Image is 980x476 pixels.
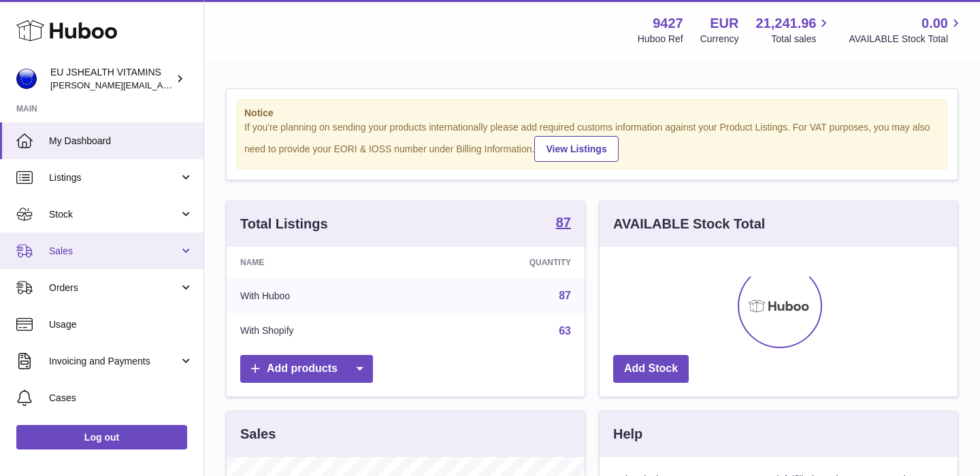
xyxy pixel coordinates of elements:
[50,80,273,90] span: [PERSON_NAME][EMAIL_ADDRESS][DOMAIN_NAME]
[849,14,964,46] a: 0.00 AVAILABLE Stock Total
[559,290,571,301] a: 87
[534,136,618,162] a: View Listings
[559,325,571,337] a: 63
[613,355,689,383] a: Add Stock
[638,33,683,46] div: Huboo Ref
[49,208,179,221] span: Stock
[16,425,187,449] a: Log out
[240,425,276,443] h3: Sales
[613,215,765,233] h3: AVAILABLE Stock Total
[240,215,328,233] h3: Total Listings
[755,14,816,33] span: 21,241.96
[240,355,373,383] a: Add products
[849,33,964,46] span: AVAILABLE Stock Total
[921,14,948,33] span: 0.00
[227,313,420,349] td: With Shopify
[50,66,173,92] div: EU JSHEALTH VITAMINS
[49,135,193,148] span: My Dashboard
[49,245,179,258] span: Sales
[700,33,739,46] div: Currency
[49,392,193,405] span: Cases
[49,318,193,331] span: Usage
[244,121,940,162] div: If you're planning on sending your products internationally please add required customs informati...
[710,14,738,33] strong: EUR
[771,33,832,46] span: Total sales
[755,14,832,46] a: 21,241.96 Total sales
[420,247,585,278] th: Quantity
[49,171,179,184] span: Listings
[556,216,571,229] strong: 87
[49,282,179,294] span: Orders
[227,278,420,313] td: With Huboo
[653,14,683,33] strong: 9427
[613,425,642,443] h3: Help
[244,107,940,120] strong: Notice
[49,355,179,368] span: Invoicing and Payments
[556,216,571,232] a: 87
[16,69,37,89] img: laura@jessicasepel.com
[227,247,420,278] th: Name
